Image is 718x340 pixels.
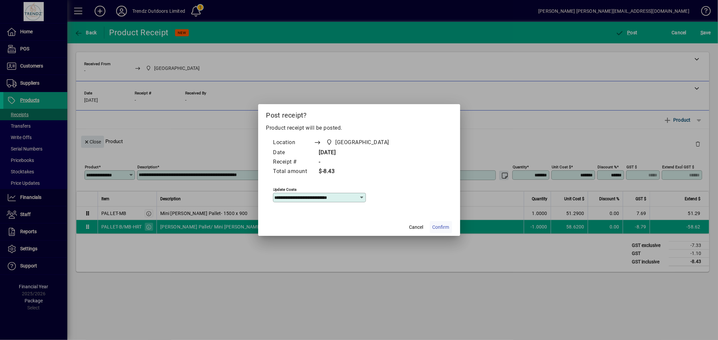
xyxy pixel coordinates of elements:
td: Date [273,148,314,158]
span: Confirm [433,224,449,231]
td: - [314,158,402,167]
span: [GEOGRAPHIC_DATA] [336,138,389,146]
button: Confirm [430,221,452,233]
p: Product receipt will be posted. [266,124,452,132]
td: [DATE] [314,148,402,158]
span: Cancel [409,224,423,231]
mat-label: Update costs [273,187,297,192]
span: New Plymouth [324,138,392,147]
td: Location [273,137,314,148]
td: Total amount [273,167,314,176]
button: Cancel [406,221,427,233]
td: $-8.43 [314,167,402,176]
td: Receipt # [273,158,314,167]
h2: Post receipt? [258,104,460,124]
